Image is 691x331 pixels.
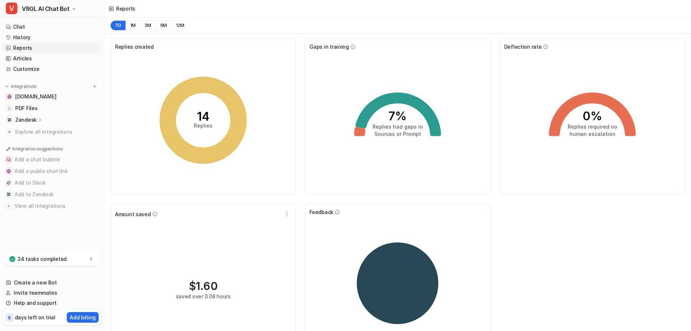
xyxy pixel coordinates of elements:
[140,20,156,31] button: 3M
[22,4,70,14] span: VRGL AI Chat Bot
[3,154,101,165] button: Add a chat bubbleAdd a chat bubble
[374,131,421,137] tspan: Sources or Prompt
[3,278,101,288] a: Create a new Bot
[92,84,97,89] img: menu_add.svg
[3,298,101,308] a: Help and support
[7,192,11,197] img: Add to Zendesk
[6,3,17,14] span: V
[11,84,37,89] p: Integrations
[12,146,63,152] p: Integration suggestions
[194,122,213,129] tspan: Replies
[7,157,11,162] img: Add a chat bubble
[8,315,11,321] p: 6
[7,118,12,122] img: Zendesk
[67,312,99,323] button: Add billing
[388,109,407,123] tspan: 7%
[3,288,101,298] a: Invite teammates
[309,43,349,51] span: Gaps in training
[3,103,101,113] a: PDF FilesPDF Files
[15,93,56,100] span: [DOMAIN_NAME]
[197,109,210,124] tspan: 14
[176,292,231,300] div: saved over 0.08 hours
[171,20,189,31] button: 12M
[189,279,218,292] div: $
[6,128,13,136] img: explore all integrations
[110,20,126,31] button: 7D
[196,279,218,292] span: 1.60
[567,124,617,130] tspan: Replies required no
[4,84,9,89] img: expand menu
[7,106,12,110] img: PDF Files
[309,208,333,216] span: Feedback
[7,94,12,99] img: www.vrglwealth.com
[115,43,154,51] span: Replies created
[3,189,101,200] button: Add to ZendeskAdd to Zendesk
[3,177,101,189] button: Add to SlackAdd to Slack
[3,127,101,137] a: Explore all integrations
[3,83,39,90] button: Integrations
[3,165,101,177] button: Add a public chat linkAdd a public chat link
[15,116,37,124] p: Zendesk
[15,314,55,321] p: days left on trial
[126,20,140,31] button: 1M
[156,20,172,31] button: 6M
[3,32,101,43] a: History
[569,131,615,137] tspan: human escalation
[3,53,101,64] a: Articles
[7,204,11,208] img: View all integrations
[3,92,101,102] a: www.vrglwealth.com[DOMAIN_NAME]
[3,22,101,32] a: Chat
[373,124,423,130] tspan: Replies had gaps in
[70,314,96,321] p: Add billing
[3,64,101,74] a: Customize
[583,109,602,123] tspan: 0%
[17,255,67,263] p: 34 tasks completed
[3,43,101,53] a: Reports
[504,43,542,51] span: Deflection rate
[7,169,11,173] img: Add a public chat link
[15,105,37,112] span: PDF Files
[115,210,151,218] span: Amount saved
[7,181,11,185] img: Add to Slack
[3,200,101,212] button: View all integrationsView all integrations
[15,126,98,138] span: Explore all integrations
[116,5,135,12] div: Reports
